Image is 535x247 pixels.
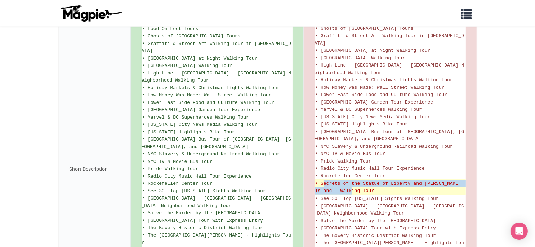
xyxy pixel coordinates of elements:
[142,137,291,150] span: • [GEOGRAPHIC_DATA] Bus Tour of [GEOGRAPHIC_DATA], [GEOGRAPHIC_DATA], and [GEOGRAPHIC_DATA]
[142,63,232,68] span: • [GEOGRAPHIC_DATA] Walking Tour
[142,218,263,223] span: • [GEOGRAPHIC_DATA] Tour with Express Entry
[142,41,291,54] span: • Graffiti & Street Art Walking Tour in [GEOGRAPHIC_DATA]
[142,174,252,179] span: • Radio City Music Hall Tour Experience
[315,196,439,201] span: • See 30+ Top [US_STATE] Sights Walking Tour
[142,166,199,171] span: • Pride Walking Tour
[142,100,275,105] span: • Lower East Side Food and Culture Walking Tour
[142,233,291,246] span: • The [GEOGRAPHIC_DATA][PERSON_NAME] - Highlights Tour
[142,92,272,98] span: • How Money Was Made: Wall Street Walking Tour
[315,63,464,76] span: • High Line – [GEOGRAPHIC_DATA] – [GEOGRAPHIC_DATA] Neighborhood Walking Tour
[315,122,408,127] span: • [US_STATE] Highlights Bike Tour
[142,33,241,39] span: • Ghosts of [GEOGRAPHIC_DATA] Tours
[315,233,436,238] span: • The Bowery Historic District Walking Tour
[142,151,280,157] span: • NYC Slavery & Underground Railroad Walking Tour
[142,107,260,113] span: • [GEOGRAPHIC_DATA] Garden Tour Experience
[142,85,280,91] span: • Holiday Markets & Christmas Lights Walking Tour
[142,56,258,61] span: • [GEOGRAPHIC_DATA] at Night Walking Tour
[315,203,464,216] span: • [GEOGRAPHIC_DATA] – [GEOGRAPHIC_DATA] – [GEOGRAPHIC_DATA] Neighborhood Walking Tour
[315,180,465,194] del: • Secrets of the Statue of Liberty and [PERSON_NAME] Island - Walking Tour
[142,181,213,186] span: • Rockefeller Center Tour
[315,151,385,156] span: • NYC TV & Movie Bus Tour
[315,159,371,164] span: • Pride Walking Tour
[142,196,291,209] span: • [GEOGRAPHIC_DATA] – [GEOGRAPHIC_DATA] – [GEOGRAPHIC_DATA] Neighborhood Walking Tour
[315,100,433,105] span: • [GEOGRAPHIC_DATA] Garden Tour Experience
[315,225,436,231] span: • [GEOGRAPHIC_DATA] Tour with Express Entry
[315,77,453,83] span: • Holiday Markets & Christmas Lights Walking Tour
[142,210,263,216] span: • Solve The Murder by The [GEOGRAPHIC_DATA]
[142,26,199,32] span: • Food On Foot Tours
[142,70,291,83] span: • High Line – [GEOGRAPHIC_DATA] – [GEOGRAPHIC_DATA] Neighborhood Walking Tour
[315,129,464,142] span: • [GEOGRAPHIC_DATA] Bus Tour of [GEOGRAPHIC_DATA], [GEOGRAPHIC_DATA], and [GEOGRAPHIC_DATA]
[315,144,453,149] span: • NYC Slavery & Underground Railroad Walking Tour
[142,115,249,120] span: • Marvel & DC Superheroes Walking Tour
[315,26,414,31] span: • Ghosts of [GEOGRAPHIC_DATA] Tours
[142,122,258,127] span: • [US_STATE] City News Media Walking Tour
[315,173,385,179] span: • Rockefeller Center Tour
[315,107,422,112] span: • Marvel & DC Superheroes Walking Tour
[142,129,235,135] span: • [US_STATE] Highlights Bike Tour
[315,166,425,171] span: • Radio City Music Hall Tour Experience
[511,223,528,240] div: Open Intercom Messenger
[315,92,447,97] span: • Lower East Side Food and Culture Walking Tour
[315,114,431,120] span: • [US_STATE] City News Media Walking Tour
[59,5,124,22] img: logo-ab69f6fb50320c5b225c76a69d11143b.png
[142,159,213,164] span: • NYC TV & Movie Bus Tour
[315,218,436,224] span: • Solve The Murder by The [GEOGRAPHIC_DATA]
[315,33,464,46] span: • Graffiti & Street Art Walking Tour in [GEOGRAPHIC_DATA]
[315,55,405,61] span: • [GEOGRAPHIC_DATA] Walking Tour
[142,188,266,194] span: • See 30+ Top [US_STATE] Sights Walking Tour
[315,85,445,90] span: • How Money Was Made: Wall Street Walking Tour
[315,48,431,53] span: • [GEOGRAPHIC_DATA] at Night Walking Tour
[142,225,263,230] span: • The Bowery Historic District Walking Tour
